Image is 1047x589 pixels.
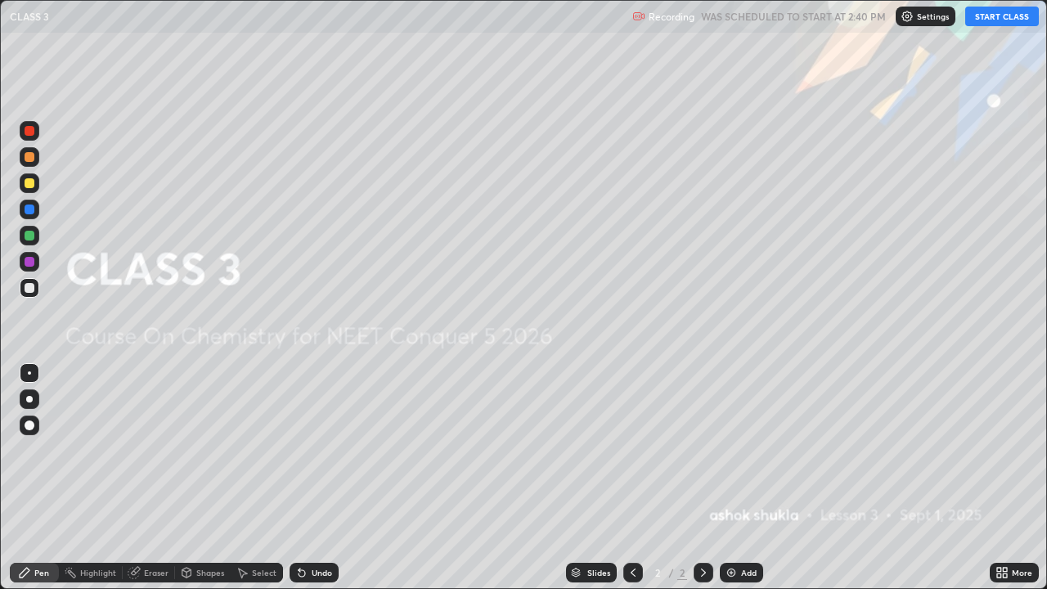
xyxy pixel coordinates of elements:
[701,9,886,24] h5: WAS SCHEDULED TO START AT 2:40 PM
[649,11,694,23] p: Recording
[669,568,674,578] div: /
[965,7,1039,26] button: START CLASS
[587,569,610,577] div: Slides
[80,569,116,577] div: Highlight
[649,568,666,578] div: 2
[34,569,49,577] div: Pen
[632,10,645,23] img: recording.375f2c34.svg
[144,569,169,577] div: Eraser
[917,12,949,20] p: Settings
[196,569,224,577] div: Shapes
[1012,569,1032,577] div: More
[901,10,914,23] img: class-settings-icons
[10,10,49,23] p: CLASS 3
[725,566,738,579] img: add-slide-button
[741,569,757,577] div: Add
[677,565,687,580] div: 2
[252,569,276,577] div: Select
[312,569,332,577] div: Undo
